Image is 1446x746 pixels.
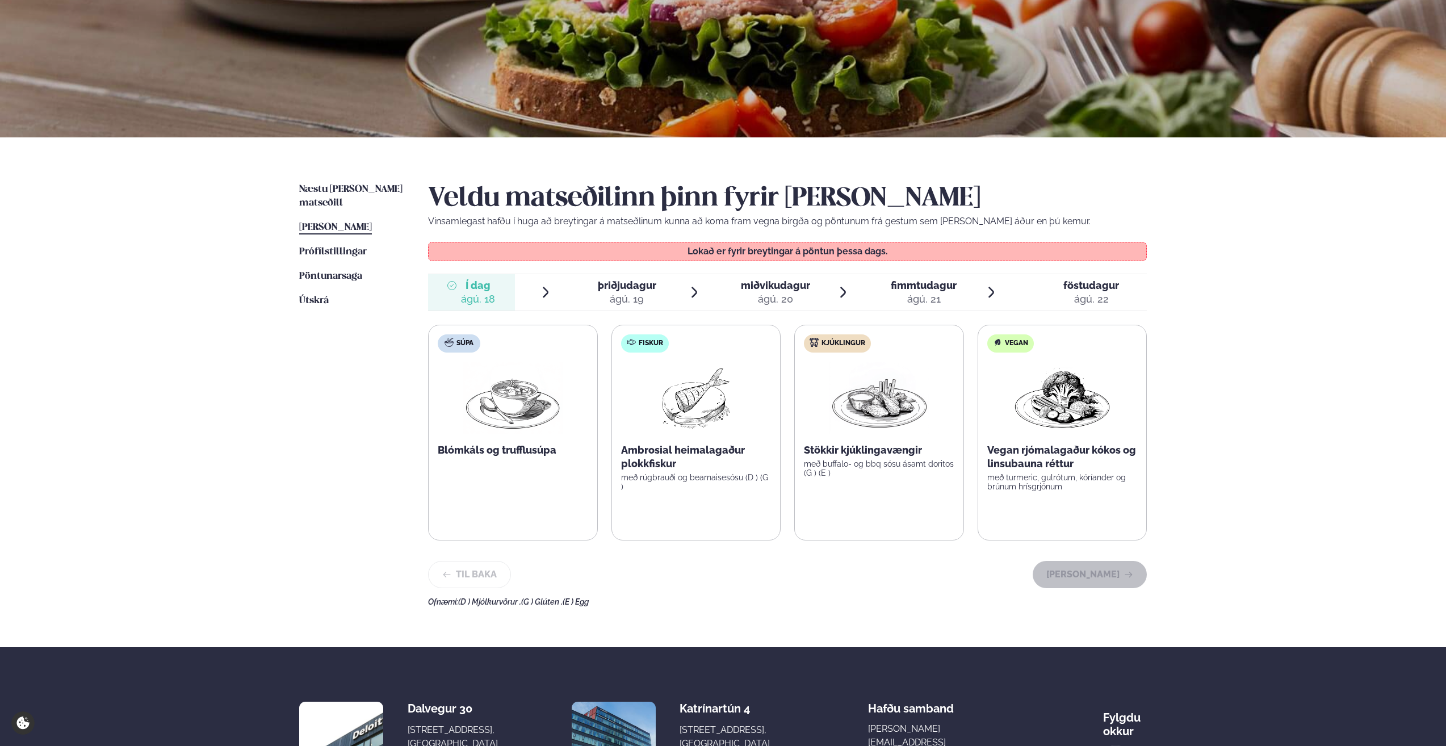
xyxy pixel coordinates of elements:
span: Fiskur [639,339,663,348]
p: með turmeric, gulrótum, kóríander og brúnum hrísgrjónum [987,473,1138,491]
a: Útskrá [299,294,329,308]
p: með rúgbrauði og bearnaisesósu (D ) (G ) [621,473,772,491]
img: chicken.svg [810,338,819,347]
a: Cookie settings [11,711,35,735]
span: Útskrá [299,296,329,305]
a: [PERSON_NAME] [299,221,372,234]
p: Vegan rjómalagaður kókos og linsubauna réttur [987,443,1138,471]
span: Hafðu samband [868,693,954,715]
span: Pöntunarsaga [299,271,362,281]
img: fish.svg [627,338,636,347]
span: [PERSON_NAME] [299,223,372,232]
span: Vegan [1005,339,1028,348]
p: Vinsamlegast hafðu í huga að breytingar á matseðlinum kunna að koma fram vegna birgða og pöntunum... [428,215,1147,228]
p: með buffalo- og bbq sósu ásamt doritos (G ) (E ) [804,459,954,477]
div: ágú. 20 [741,292,810,306]
div: ágú. 21 [891,292,957,306]
p: Lokað er fyrir breytingar á pöntun þessa dags. [440,247,1135,256]
span: (G ) Glúten , [521,597,563,606]
img: Vegan.png [1012,362,1112,434]
img: Soup.png [463,362,563,434]
span: Prófílstillingar [299,247,367,257]
span: fimmtudagur [891,279,957,291]
a: Pöntunarsaga [299,270,362,283]
div: Katrínartún 4 [680,702,770,715]
img: soup.svg [445,338,454,347]
span: miðvikudagur [741,279,810,291]
div: ágú. 22 [1063,292,1119,306]
button: [PERSON_NAME] [1033,561,1147,588]
button: Til baka [428,561,511,588]
span: Í dag [461,279,495,292]
span: þriðjudagur [598,279,656,291]
div: Dalvegur 30 [408,702,498,715]
div: ágú. 18 [461,292,495,306]
span: Kjúklingur [822,339,865,348]
p: Blómkáls og trufflusúpa [438,443,588,457]
div: Fylgdu okkur [1103,702,1147,738]
a: Næstu [PERSON_NAME] matseðill [299,183,405,210]
span: (E ) Egg [563,597,589,606]
span: föstudagur [1063,279,1119,291]
img: fish.png [660,362,732,434]
img: Chicken-wings-legs.png [829,362,929,434]
a: Prófílstillingar [299,245,367,259]
span: (D ) Mjólkurvörur , [458,597,521,606]
img: Vegan.svg [993,338,1002,347]
span: Næstu [PERSON_NAME] matseðill [299,185,403,208]
p: Ambrosial heimalagaður plokkfiskur [621,443,772,471]
div: ágú. 19 [598,292,656,306]
h2: Veldu matseðilinn þinn fyrir [PERSON_NAME] [428,183,1147,215]
span: Súpa [456,339,473,348]
div: Ofnæmi: [428,597,1147,606]
p: Stökkir kjúklingavængir [804,443,954,457]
